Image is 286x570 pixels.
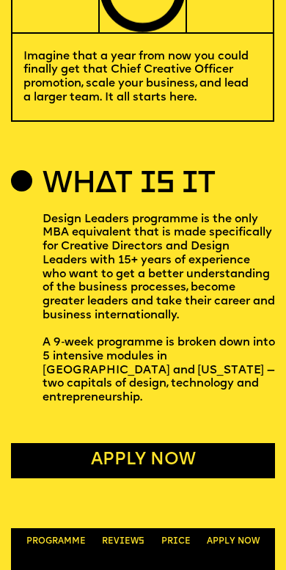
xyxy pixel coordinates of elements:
[95,530,153,554] a: Reviews
[11,443,276,478] a: Apply now
[11,527,228,569] p: Taught by the industry’s top CEOs, CFOs, COOs, Investors and Business Leaders from design-led com...
[43,171,215,198] h2: WHAT IS IT
[199,530,267,554] a: Apply now
[153,530,198,554] a: Price
[43,213,275,405] p: Design Leaders programme is the only MBA equivalent that is made specifically for Creative Direct...
[58,537,64,546] span: a
[23,50,262,105] p: Imagine that a year from now you could finally get that Chief Creative Officer promotion, scale y...
[207,537,213,546] span: A
[19,530,94,554] a: Programme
